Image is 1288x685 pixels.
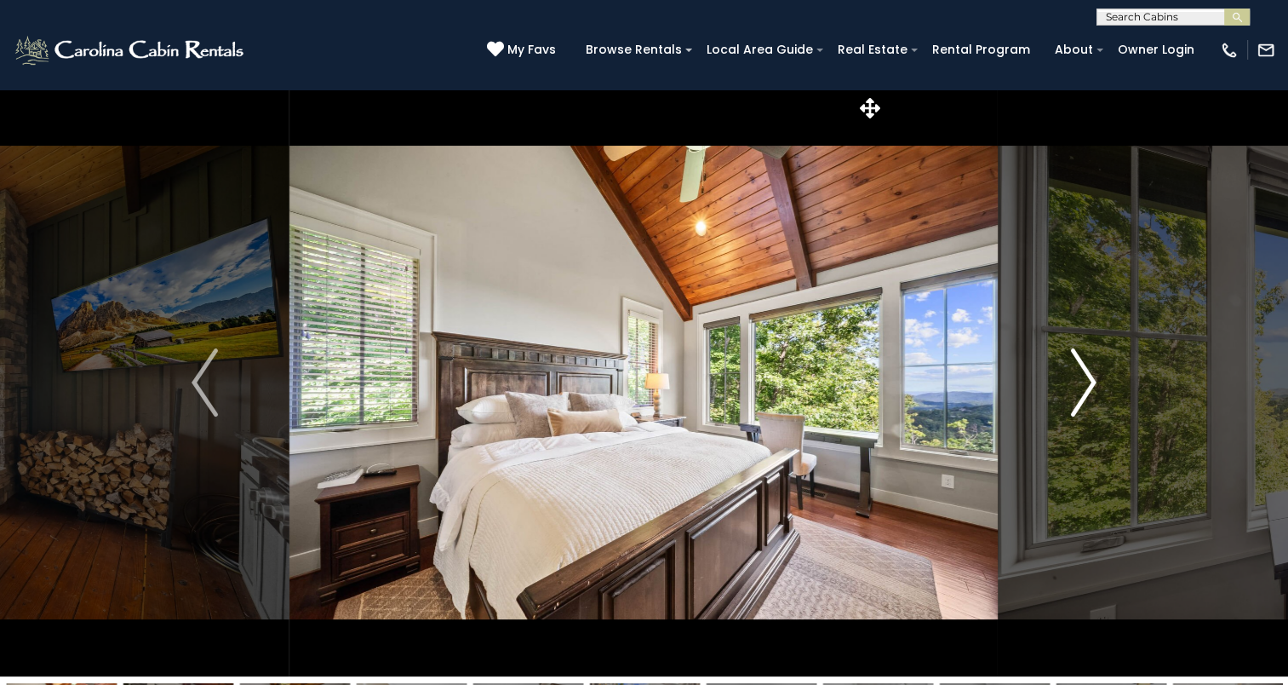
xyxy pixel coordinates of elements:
[1220,41,1239,60] img: phone-regular-white.png
[829,37,916,63] a: Real Estate
[1046,37,1102,63] a: About
[1070,348,1096,417] img: arrow
[13,33,249,67] img: White-1-2.png
[120,89,290,676] button: Previous
[924,37,1039,63] a: Rental Program
[1257,41,1275,60] img: mail-regular-white.png
[507,41,556,59] span: My Favs
[487,41,560,60] a: My Favs
[698,37,821,63] a: Local Area Guide
[1109,37,1203,63] a: Owner Login
[577,37,690,63] a: Browse Rentals
[999,89,1169,676] button: Next
[192,348,217,417] img: arrow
